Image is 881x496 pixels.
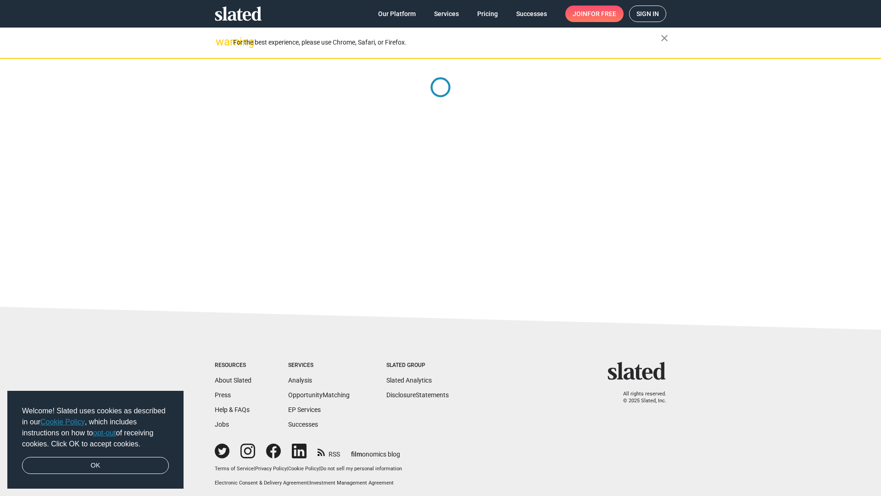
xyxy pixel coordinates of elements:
[215,377,251,384] a: About Slated
[288,362,350,369] div: Services
[659,33,670,44] mat-icon: close
[233,36,661,49] div: For the best experience, please use Chrome, Safari, or Firefox.
[386,362,449,369] div: Slated Group
[613,391,666,404] p: All rights reserved. © 2025 Slated, Inc.
[477,6,498,22] span: Pricing
[310,480,394,486] a: Investment Management Agreement
[636,6,659,22] span: Sign in
[587,6,616,22] span: for free
[573,6,616,22] span: Join
[215,466,254,472] a: Terms of Service
[40,418,85,426] a: Cookie Policy
[215,362,251,369] div: Resources
[320,466,402,473] button: Do not sell my personal information
[318,445,340,459] a: RSS
[22,457,169,474] a: dismiss cookie message
[288,421,318,428] a: Successes
[378,6,416,22] span: Our Platform
[319,466,320,472] span: |
[629,6,666,22] a: Sign in
[215,421,229,428] a: Jobs
[288,377,312,384] a: Analysis
[288,466,319,472] a: Cookie Policy
[7,391,184,489] div: cookieconsent
[288,391,350,399] a: OpportunityMatching
[287,466,288,472] span: |
[308,480,310,486] span: |
[93,429,116,437] a: opt-out
[215,391,231,399] a: Press
[215,406,250,413] a: Help & FAQs
[255,466,287,472] a: Privacy Policy
[351,443,400,459] a: filmonomics blog
[509,6,554,22] a: Successes
[427,6,466,22] a: Services
[215,480,308,486] a: Electronic Consent & Delivery Agreement
[22,406,169,450] span: Welcome! Slated uses cookies as described in our , which includes instructions on how to of recei...
[351,451,362,458] span: film
[216,36,227,47] mat-icon: warning
[386,391,449,399] a: DisclosureStatements
[434,6,459,22] span: Services
[288,406,321,413] a: EP Services
[516,6,547,22] span: Successes
[254,466,255,472] span: |
[371,6,423,22] a: Our Platform
[470,6,505,22] a: Pricing
[565,6,624,22] a: Joinfor free
[386,377,432,384] a: Slated Analytics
